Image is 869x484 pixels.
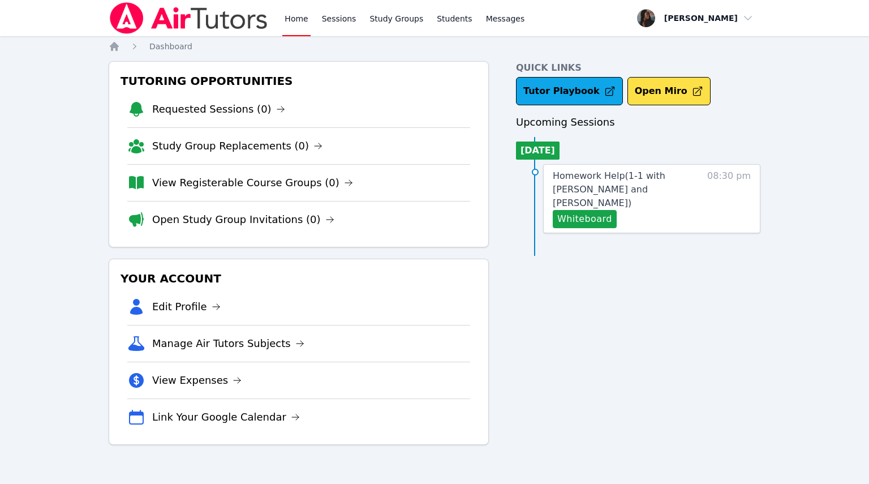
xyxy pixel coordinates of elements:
[516,77,623,105] a: Tutor Playbook
[553,169,702,210] a: Homework Help(1-1 with [PERSON_NAME] and [PERSON_NAME])
[516,114,760,130] h3: Upcoming Sessions
[553,170,665,208] span: Homework Help ( 1-1 with [PERSON_NAME] and [PERSON_NAME] )
[149,41,192,52] a: Dashboard
[627,77,711,105] button: Open Miro
[109,2,269,34] img: Air Tutors
[152,175,353,191] a: View Registerable Course Groups (0)
[152,101,285,117] a: Requested Sessions (0)
[118,71,479,91] h3: Tutoring Opportunities
[109,41,760,52] nav: Breadcrumb
[152,138,322,154] a: Study Group Replacements (0)
[118,268,479,289] h3: Your Account
[553,210,617,228] button: Whiteboard
[516,142,560,160] li: [DATE]
[707,169,751,228] span: 08:30 pm
[516,61,760,75] h4: Quick Links
[152,336,304,352] a: Manage Air Tutors Subjects
[152,409,300,425] a: Link Your Google Calendar
[149,42,192,51] span: Dashboard
[152,299,221,315] a: Edit Profile
[486,13,525,24] span: Messages
[152,212,334,228] a: Open Study Group Invitations (0)
[152,372,242,388] a: View Expenses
